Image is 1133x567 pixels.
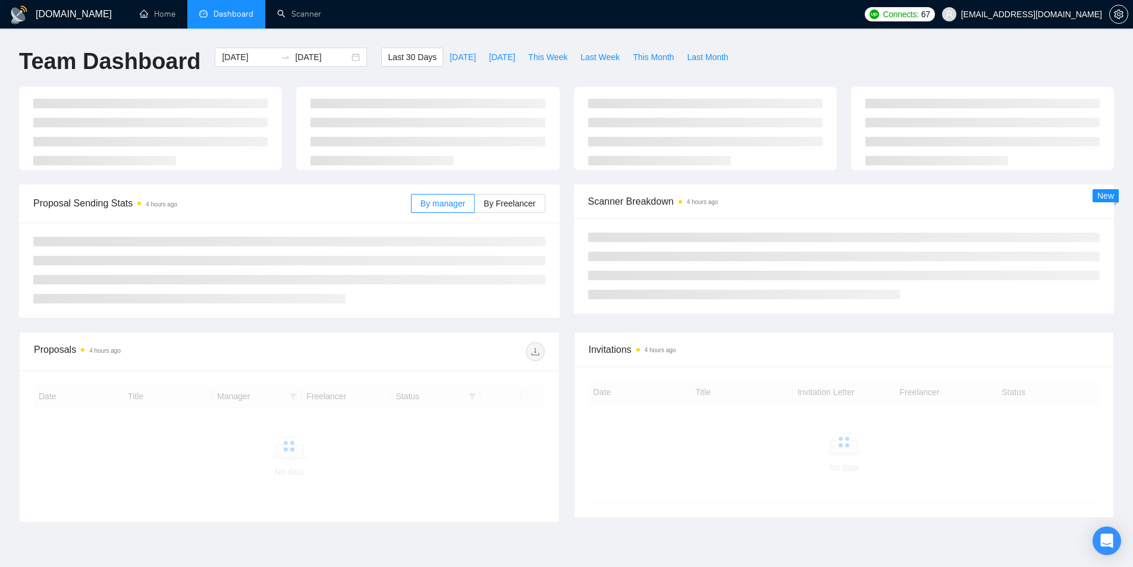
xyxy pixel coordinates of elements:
[626,48,680,67] button: This Month
[450,51,476,64] span: [DATE]
[1109,5,1128,24] button: setting
[140,9,175,19] a: homeHome
[10,5,29,24] img: logo
[633,51,674,64] span: This Month
[34,342,289,361] div: Proposals
[281,52,290,62] span: to
[281,52,290,62] span: swap-right
[589,342,1100,357] span: Invitations
[199,10,208,18] span: dashboard
[146,201,177,208] time: 4 hours ago
[1109,10,1128,19] a: setting
[522,48,574,67] button: This Week
[645,347,676,353] time: 4 hours ago
[1093,527,1121,555] div: Open Intercom Messenger
[528,51,567,64] span: This Week
[277,9,321,19] a: searchScanner
[484,199,535,208] span: By Freelancer
[19,48,200,76] h1: Team Dashboard
[574,48,626,67] button: Last Week
[420,199,465,208] span: By manager
[482,48,522,67] button: [DATE]
[443,48,482,67] button: [DATE]
[580,51,620,64] span: Last Week
[687,199,718,205] time: 4 hours ago
[381,48,443,67] button: Last 30 Days
[89,347,121,354] time: 4 hours ago
[1097,191,1114,201] span: New
[489,51,515,64] span: [DATE]
[921,8,930,21] span: 67
[870,10,879,19] img: upwork-logo.png
[883,8,918,21] span: Connects:
[222,51,276,64] input: Start date
[588,194,1100,209] span: Scanner Breakdown
[680,48,735,67] button: Last Month
[295,51,349,64] input: End date
[1110,10,1128,19] span: setting
[687,51,728,64] span: Last Month
[388,51,437,64] span: Last 30 Days
[33,196,411,211] span: Proposal Sending Stats
[214,9,253,19] span: Dashboard
[945,10,953,18] span: user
